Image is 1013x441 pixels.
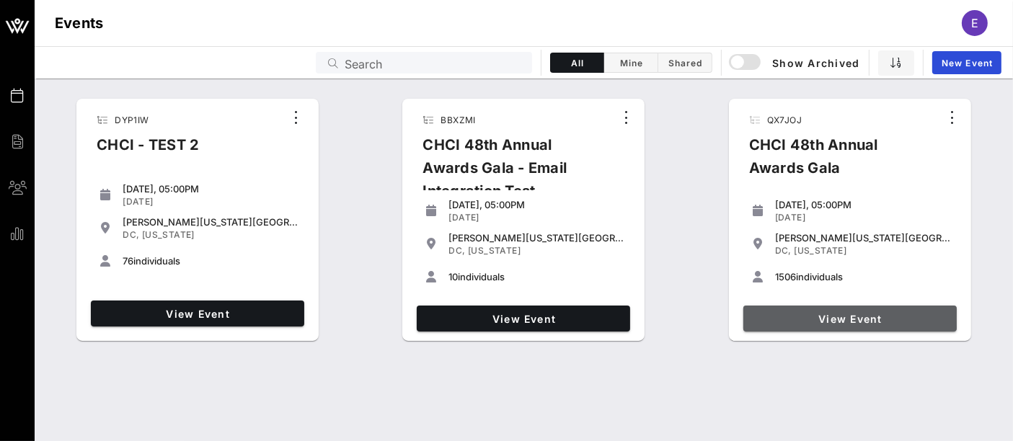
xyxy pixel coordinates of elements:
span: View Event [423,313,624,325]
button: Mine [604,53,658,73]
span: Shared [667,58,703,68]
span: Mine [613,58,649,68]
a: View Event [91,300,304,326]
h1: Events [55,12,104,35]
div: [PERSON_NAME][US_STATE][GEOGRAPHIC_DATA] [448,232,624,244]
a: View Event [743,306,957,331]
div: CHCI 48th Annual Awards Gala - Email Integration Test [411,133,614,214]
span: DYP1IW [115,115,149,125]
div: CHCI - TEST 2 [85,133,211,168]
span: All [559,58,595,68]
span: DC, [123,229,139,240]
div: [PERSON_NAME][US_STATE][GEOGRAPHIC_DATA] [775,232,951,244]
a: View Event [417,306,630,331]
span: DC, [775,245,792,256]
span: E [971,16,978,30]
div: [DATE] [448,212,624,223]
div: individuals [775,271,951,282]
span: [US_STATE] [468,245,521,256]
button: Show Archived [730,50,860,76]
span: [US_STATE] [794,245,846,256]
span: 76 [123,255,133,267]
span: QX7JOJ [767,115,802,125]
span: Show Archived [731,54,859,71]
div: [DATE] [123,196,298,208]
span: View Event [749,313,951,325]
a: New Event [932,51,1001,74]
div: individuals [123,255,298,267]
span: BBXZMI [441,115,475,125]
div: E [962,10,988,36]
div: [DATE] [775,212,951,223]
span: New Event [941,58,993,68]
div: [DATE], 05:00PM [123,183,298,195]
div: [PERSON_NAME][US_STATE][GEOGRAPHIC_DATA] [123,216,298,228]
span: [US_STATE] [142,229,195,240]
span: 1506 [775,271,796,282]
div: CHCI 48th Annual Awards Gala [738,133,941,191]
div: [DATE], 05:00PM [775,199,951,210]
div: [DATE], 05:00PM [448,199,624,210]
button: Shared [658,53,712,73]
div: individuals [448,271,624,282]
button: All [550,53,604,73]
span: 10 [448,271,458,282]
span: DC, [448,245,465,256]
span: View Event [97,308,298,320]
